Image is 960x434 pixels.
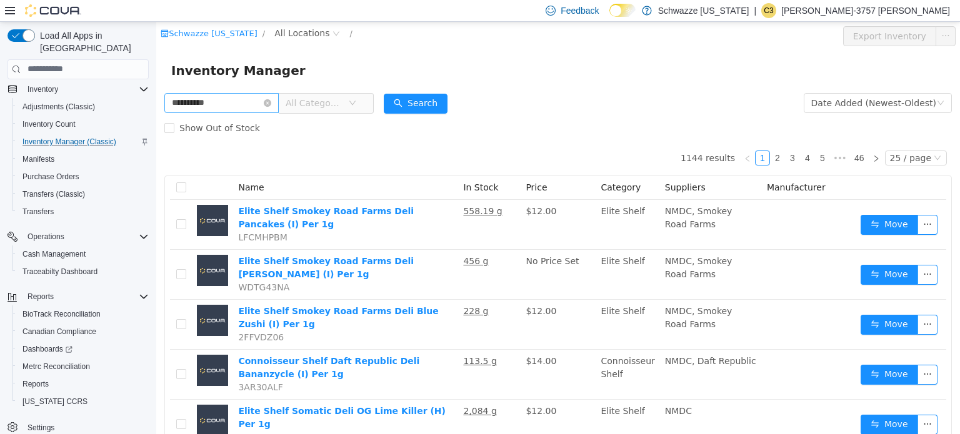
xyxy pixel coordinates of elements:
[2,288,154,305] button: Reports
[307,384,340,394] u: 2,084 g
[18,101,109,111] span: Show Out of Stock
[17,264,149,279] span: Traceabilty Dashboard
[509,384,536,394] span: NMDC
[25,4,81,17] img: Cova
[22,327,96,337] span: Canadian Compliance
[439,378,503,428] td: Elite Shelf
[439,278,503,328] td: Elite Shelf
[17,342,149,357] span: Dashboards
[107,77,115,85] i: icon: close-circle
[17,99,100,114] a: Adjustments (Classic)
[761,193,781,213] button: icon: ellipsis
[781,77,788,86] i: icon: down
[41,283,72,314] img: Elite Shelf Smokey Road Farms Deli Blue Zushi (I) Per 1g placeholder
[41,333,72,364] img: Connoisseur Shelf Daft Republic Deli Bananzycle (I) Per 1g placeholder
[106,7,109,16] span: /
[12,168,154,185] button: Purchase Orders
[17,359,95,374] a: Metrc Reconciliation
[22,119,76,129] span: Inventory Count
[17,187,149,202] span: Transfers (Classic)
[609,4,636,17] input: Dark Mode
[27,292,54,302] span: Reports
[307,334,340,344] u: 113.5 g
[524,129,579,144] li: 1144 results
[561,4,599,17] span: Feedback
[27,84,58,94] span: Inventory
[704,193,762,213] button: icon: swapMove
[17,187,90,202] a: Transfers (Classic)
[611,160,669,170] span: Manufacturer
[17,117,149,132] span: Inventory Count
[17,324,101,339] a: Canadian Compliance
[22,309,101,319] span: BioTrack Reconciliation
[307,234,332,244] u: 456 g
[82,160,107,170] span: Name
[644,129,659,144] li: 4
[22,289,149,304] span: Reports
[644,129,658,143] a: 4
[17,359,149,374] span: Metrc Reconciliation
[687,4,780,24] button: Export Inventory
[22,344,72,354] span: Dashboards
[129,75,186,87] span: All Categories
[777,132,785,141] i: icon: down
[17,307,149,322] span: BioTrack Reconciliation
[82,260,133,270] span: WDTG43NA
[629,129,643,143] a: 3
[22,397,87,407] span: [US_STATE] CCRS
[369,234,422,244] span: No Price Set
[12,340,154,358] a: Dashboards
[17,152,149,167] span: Manifests
[82,334,263,357] a: Connoisseur Shelf Daft Republic Deli Bananzycle (I) Per 1g
[704,393,762,413] button: icon: swapMove
[118,4,173,18] span: All Locations
[27,423,54,433] span: Settings
[82,210,131,220] span: LFCMHPBM
[369,284,400,294] span: $12.00
[12,203,154,220] button: Transfers
[712,129,727,144] li: Next Page
[614,129,628,143] a: 2
[655,72,780,91] div: Date Added (Newest-Oldest)
[444,160,484,170] span: Category
[82,184,257,207] a: Elite Shelf Smokey Road Farms Deli Pancakes (I) Per 1g
[369,184,400,194] span: $12.00
[587,133,595,141] i: icon: left
[659,129,674,144] li: 5
[82,310,127,320] span: 2FFVDZ06
[22,172,79,182] span: Purchase Orders
[22,379,49,389] span: Reports
[307,284,332,294] u: 228 g
[22,102,95,112] span: Adjustments (Classic)
[17,117,81,132] a: Inventory Count
[704,243,762,263] button: icon: swapMove
[22,189,85,199] span: Transfers (Classic)
[82,234,257,257] a: Elite Shelf Smokey Road Farms Deli [PERSON_NAME] (I) Per 1g
[17,307,106,322] a: BioTrack Reconciliation
[35,29,149,54] span: Load All Apps in [GEOGRAPHIC_DATA]
[227,72,291,92] button: icon: searchSearch
[12,150,154,168] button: Manifests
[781,3,950,18] p: [PERSON_NAME]-3757 [PERSON_NAME]
[12,323,154,340] button: Canadian Compliance
[12,393,154,410] button: [US_STATE] CCRS
[439,328,503,378] td: Connoisseur Shelf
[17,134,121,149] a: Inventory Manager (Classic)
[659,129,673,143] a: 5
[674,129,694,144] span: •••
[704,343,762,363] button: icon: swapMove
[17,204,149,219] span: Transfers
[761,393,781,413] button: icon: ellipsis
[509,160,549,170] span: Suppliers
[614,129,629,144] li: 2
[82,410,127,420] span: UM4V0JN5
[17,247,91,262] a: Cash Management
[439,178,503,228] td: Elite Shelf
[12,98,154,116] button: Adjustments (Classic)
[509,234,576,257] span: NMDC, Smokey Road Farms
[584,129,599,144] li: Previous Page
[369,334,400,344] span: $14.00
[22,207,54,217] span: Transfers
[4,7,12,16] i: icon: shop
